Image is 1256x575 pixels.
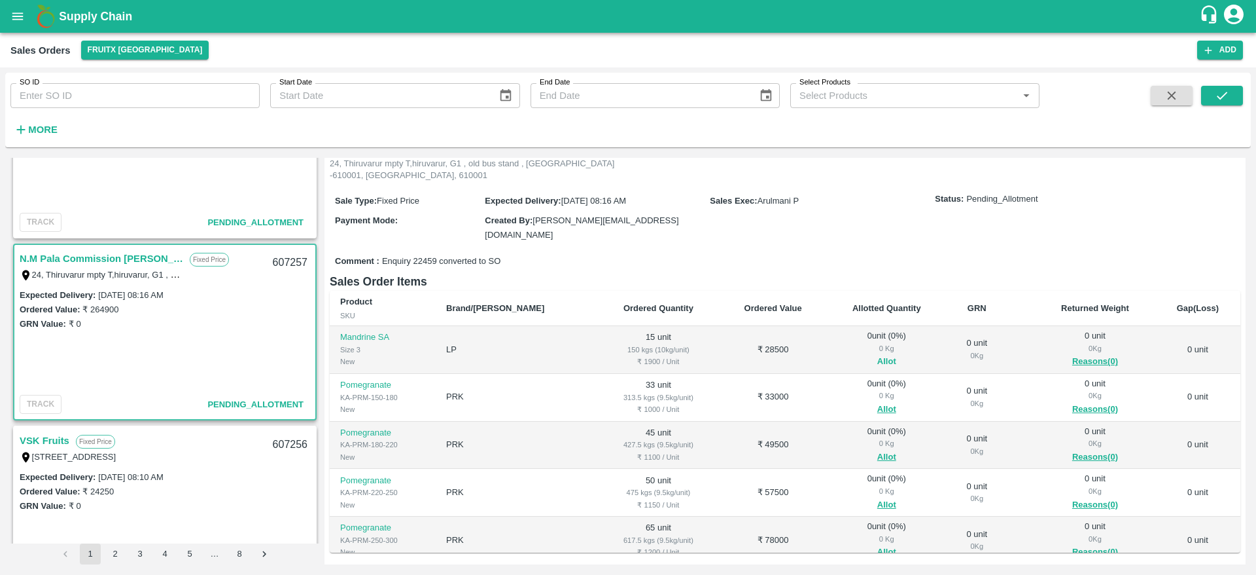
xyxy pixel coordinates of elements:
[799,77,850,88] label: Select Products
[20,250,183,267] a: N.M Pala Commission [PERSON_NAME]
[607,439,709,451] div: 427.5 kgs (9.5kg/unit)
[1045,402,1145,417] button: Reasons(0)
[229,544,250,565] button: Go to page 8
[270,83,488,108] input: Start Date
[877,402,896,417] button: Allot
[1045,330,1145,369] div: 0 unit
[958,337,996,362] div: 0 unit
[877,450,896,465] button: Allot
[80,544,101,565] button: page 1
[330,158,624,182] p: 24, Thiruvarur mpty T,hiruvarur, G1 , old bus stand , [GEOGRAPHIC_DATA] -610001, [GEOGRAPHIC_DATA...
[607,451,709,463] div: ₹ 1100 / Unit
[958,433,996,457] div: 0 unit
[720,517,826,565] td: ₹ 78000
[53,544,277,565] nav: pagination navigation
[958,398,996,409] div: 0 Kg
[335,255,379,268] label: Comment :
[32,269,477,280] label: 24, Thiruvarur mpty T,hiruvarur, G1 , old bus stand , [GEOGRAPHIC_DATA] -610001, [GEOGRAPHIC_DATA...
[340,534,425,546] div: KA-PRM-250-300
[340,451,425,463] div: New
[20,305,80,314] label: Ordered Value:
[1155,517,1240,565] td: 0 unit
[837,378,937,417] div: 0 unit ( 0 %)
[340,310,425,322] div: SKU
[20,77,39,88] label: SO ID
[335,215,398,225] label: Payment Mode :
[968,303,986,313] b: GRN
[98,472,163,482] label: [DATE] 08:10 AM
[335,196,377,206] label: Sale Type :
[1155,326,1240,374] td: 0 unit
[607,487,709,498] div: 475 kgs (9.5kg/unit)
[265,430,315,460] div: 607256
[958,492,996,504] div: 0 Kg
[340,427,425,439] p: Pomegranate
[1199,5,1222,28] div: customer-support
[1045,545,1145,560] button: Reasons(0)
[597,374,720,422] td: 33 unit
[720,469,826,517] td: ₹ 57500
[837,473,937,512] div: 0 unit ( 0 %)
[69,319,81,329] label: ₹ 0
[76,435,115,449] p: Fixed Price
[204,548,225,561] div: …
[958,350,996,362] div: 0 Kg
[33,3,59,29] img: logo
[340,297,372,306] b: Product
[958,481,996,505] div: 0 unit
[485,215,532,225] label: Created By :
[98,290,163,300] label: [DATE] 08:16 AM
[340,475,425,487] p: Pomegranate
[597,517,720,565] td: 65 unit
[837,533,937,545] div: 0 Kg
[130,544,150,565] button: Go to page 3
[340,392,425,403] div: KA-PRM-150-180
[340,499,425,511] div: New
[607,403,709,415] div: ₹ 1000 / Unit
[607,392,709,403] div: 313.5 kgs (9.5kg/unit)
[607,546,709,558] div: ₹ 1200 / Unit
[1045,426,1145,465] div: 0 unit
[436,326,597,374] td: LP
[623,303,693,313] b: Ordered Quantity
[1177,303,1219,313] b: Gap(Loss)
[82,487,114,496] label: ₹ 24250
[1045,533,1145,545] div: 0 Kg
[254,544,275,565] button: Go to next page
[10,83,260,108] input: Enter SO ID
[837,485,937,497] div: 0 Kg
[597,422,720,470] td: 45 unit
[1045,521,1145,560] div: 0 unit
[758,196,799,206] span: Arulmani P
[20,319,66,329] label: GRN Value:
[340,522,425,534] p: Pomegranate
[1045,354,1145,369] button: Reasons(0)
[597,469,720,517] td: 50 unit
[340,379,425,392] p: Pomegranate
[877,354,896,369] button: Allot
[105,544,126,565] button: Go to page 2
[958,540,996,552] div: 0 Kg
[340,403,425,415] div: New
[540,77,570,88] label: End Date
[436,517,597,565] td: PRK
[720,374,826,422] td: ₹ 33000
[607,499,709,511] div: ₹ 1150 / Unit
[382,255,500,268] span: Enquiry 22459 converted to SO
[330,272,1240,291] h6: Sales Order Items
[837,521,937,560] div: 0 unit ( 0 %)
[340,487,425,498] div: KA-PRM-220-250
[20,501,66,511] label: GRN Value:
[179,544,200,565] button: Go to page 5
[20,472,96,482] label: Expected Delivery :
[794,87,1014,104] input: Select Products
[340,344,425,356] div: Size 3
[59,7,1199,26] a: Supply Chain
[958,529,996,553] div: 0 unit
[340,331,425,344] p: Mandrine SA
[531,83,748,108] input: End Date
[190,253,229,267] p: Fixed Price
[958,445,996,457] div: 0 Kg
[493,83,518,108] button: Choose date
[154,544,175,565] button: Go to page 4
